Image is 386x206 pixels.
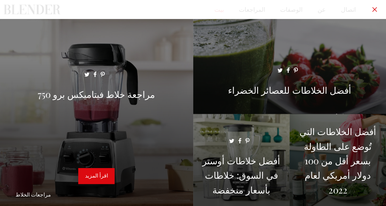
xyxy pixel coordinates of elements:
[16,192,51,198] a: مراجعات الخلاط
[85,173,108,179] font: اقرأ المزيد
[78,168,115,184] a: اقرأ المزيد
